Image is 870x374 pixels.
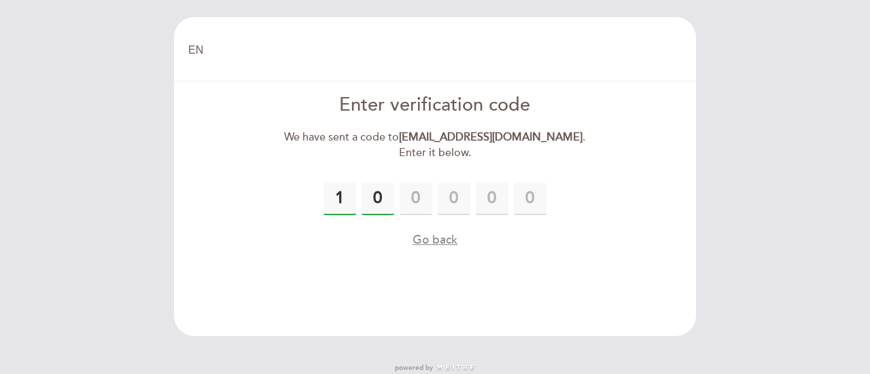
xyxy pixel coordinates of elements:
[362,183,394,215] input: 0
[324,183,356,215] input: 0
[436,364,475,371] img: MEITRE
[399,130,582,144] strong: [EMAIL_ADDRESS][DOMAIN_NAME]
[476,183,508,215] input: 0
[413,231,457,248] button: Go back
[395,363,433,373] span: powered by
[395,363,475,373] a: powered by
[400,183,432,215] input: 0
[514,183,546,215] input: 0
[279,130,591,161] div: We have sent a code to . Enter it below.
[279,92,591,119] div: Enter verification code
[438,183,470,215] input: 0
